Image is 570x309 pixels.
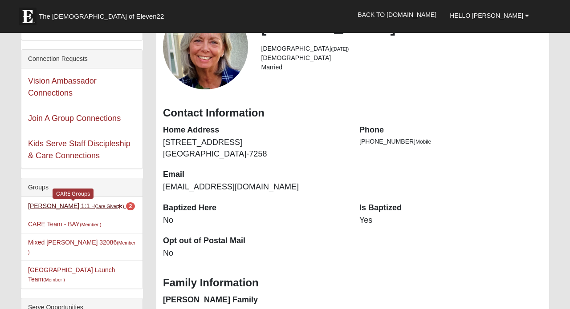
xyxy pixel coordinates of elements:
dt: Is Baptized [359,202,542,214]
a: CARE Team - BAY(Member ) [28,221,102,228]
dt: Baptized Here [163,202,346,214]
div: CARE Groups [53,189,94,199]
small: (Member ) [43,277,65,282]
dd: [EMAIL_ADDRESS][DOMAIN_NAME] [163,181,346,193]
dt: Phone [359,124,542,136]
span: Mobile [415,139,431,145]
a: Kids Serve Staff Discipleship & Care Connections [28,139,130,160]
li: [DEMOGRAPHIC_DATA] [261,44,543,53]
dd: No [163,215,346,226]
a: [PERSON_NAME] 1:1 -(Care Giver) 2 [28,202,135,209]
a: Mixed [PERSON_NAME] 32086(Member ) [28,239,135,255]
a: Join A Group Connections [28,114,121,123]
img: Eleven22 logo [19,8,37,25]
li: [PHONE_NUMBER] [359,137,542,146]
li: [DEMOGRAPHIC_DATA] [261,53,543,63]
a: The [DEMOGRAPHIC_DATA] of Eleven22 [14,3,192,25]
dt: [PERSON_NAME] Family [163,294,346,306]
a: Hello [PERSON_NAME] [443,4,536,27]
dt: Email [163,169,346,181]
div: Groups [21,178,142,197]
span: The [DEMOGRAPHIC_DATA] of Eleven22 [39,12,164,21]
div: Connection Requests [21,50,142,68]
a: View Fullsize Photo [163,4,248,89]
dd: No [163,248,346,259]
dd: [STREET_ADDRESS] [GEOGRAPHIC_DATA]-7258 [163,137,346,160]
small: ([DATE]) [331,46,349,52]
h3: Family Information [163,277,542,289]
dt: Opt out of Postal Mail [163,235,346,247]
a: Back to [DOMAIN_NAME] [351,4,443,26]
a: Vision Ambassador Connections [28,76,97,97]
a: [GEOGRAPHIC_DATA] Launch Team(Member ) [28,266,115,283]
li: Married [261,63,543,72]
span: number of pending members [126,202,135,210]
small: (Care Giver ) [94,204,124,209]
dt: Home Address [163,124,346,136]
dd: Yes [359,215,542,226]
small: (Member ) [80,222,101,227]
h3: Contact Information [163,107,542,120]
span: Hello [PERSON_NAME] [450,12,523,19]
